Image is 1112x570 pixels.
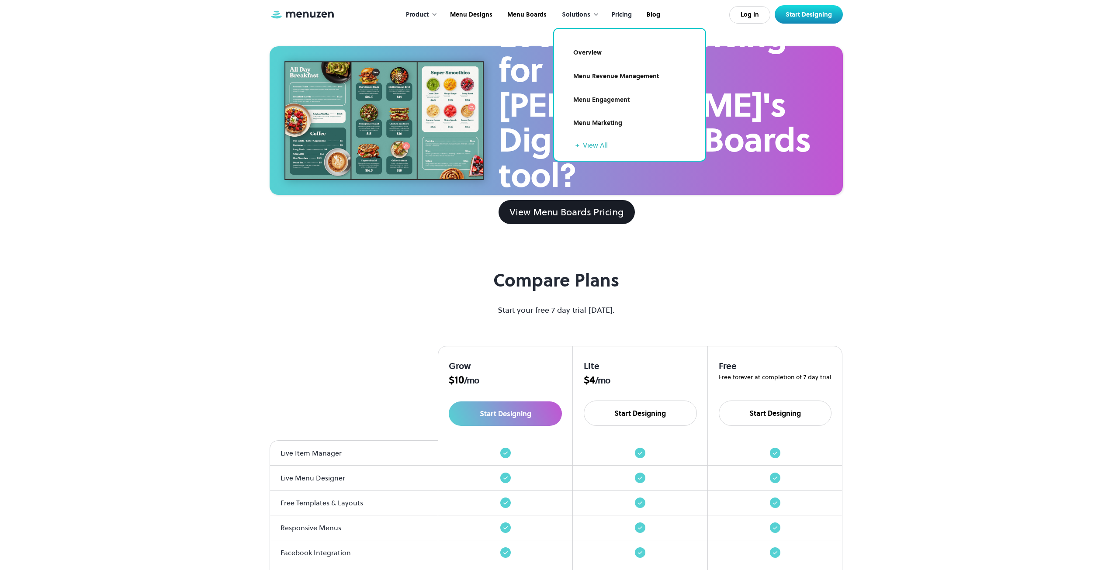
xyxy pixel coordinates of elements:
[499,1,553,28] a: Menu Boards
[719,401,832,426] a: Start Designing
[281,473,428,483] div: Live Menu Designer
[449,373,562,387] div: $
[553,28,706,162] nav: Solutions
[449,401,562,426] a: Start Designing
[553,1,603,28] div: Solutions
[406,10,429,20] div: Product
[281,547,428,558] div: Facebook Integration
[281,497,428,508] div: Free Templates & Layouts
[562,10,590,20] div: Solutions
[442,1,499,28] a: Menu Designs
[464,374,478,387] span: /mo
[719,360,832,372] div: Free
[397,1,442,28] div: Product
[595,374,610,387] span: /mo
[281,522,428,533] div: Responsive Menus
[499,200,634,224] a: View Menu Boards Pricing
[603,1,638,28] a: Pricing
[454,373,464,387] span: 10
[565,90,695,110] a: Menu Engagement
[565,113,695,133] a: Menu Marketing
[509,205,624,219] div: View Menu Boards Pricing
[281,448,428,458] div: Live Item Manager
[584,360,697,372] div: Lite
[388,270,724,291] h2: Compare Plans
[719,373,832,381] div: Free forever at completion of 7 day trial
[575,140,695,150] a: + View All
[449,360,562,372] div: Grow
[499,17,821,193] h2: Looking for pricing for [PERSON_NAME]'s Digital Menu Boards tool?
[638,1,667,28] a: Blog
[388,305,724,315] p: Start your free 7 day trial [DATE].
[775,5,843,24] a: Start Designing
[584,401,697,426] a: Start Designing
[565,43,695,63] a: Overview
[565,66,695,86] a: Menu Revenue Management
[729,6,770,24] a: Log In
[584,373,697,387] div: $
[589,373,595,387] span: 4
